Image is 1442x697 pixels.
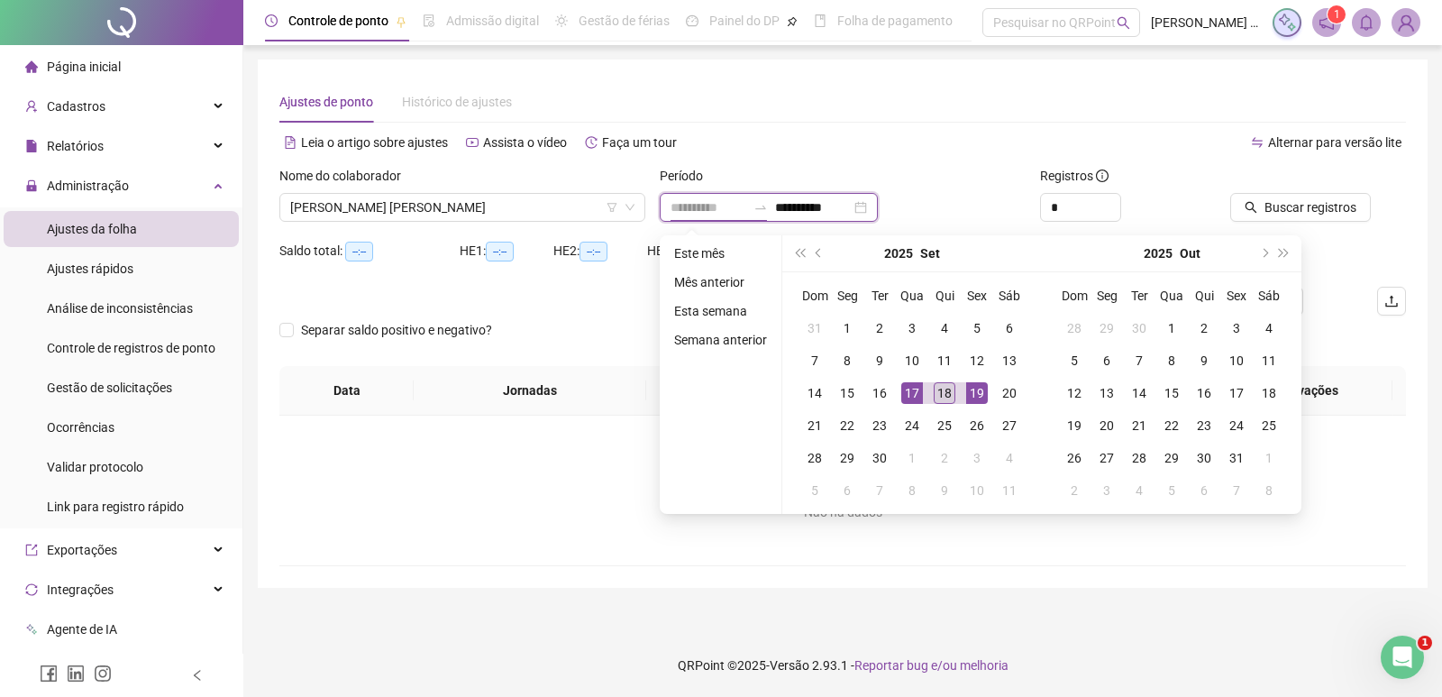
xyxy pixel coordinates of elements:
[934,382,955,404] div: 18
[804,447,826,469] div: 28
[928,442,961,474] td: 2025-10-02
[961,409,993,442] td: 2025-09-26
[993,280,1026,312] th: Sáb
[1123,280,1155,312] th: Ter
[1123,409,1155,442] td: 2025-10-21
[1258,415,1280,436] div: 25
[993,312,1026,344] td: 2025-09-06
[47,582,114,597] span: Integrações
[294,320,499,340] span: Separar saldo positivo e negativo?
[1155,442,1188,474] td: 2025-10-29
[1220,442,1253,474] td: 2025-10-31
[191,669,204,682] span: left
[966,480,988,501] div: 10
[1096,415,1118,436] div: 20
[1220,409,1253,442] td: 2025-10-24
[1319,14,1335,31] span: notification
[999,480,1020,501] div: 11
[1161,480,1182,501] div: 5
[423,14,435,27] span: file-done
[555,14,568,27] span: sun
[1155,409,1188,442] td: 2025-10-22
[290,194,634,221] span: MARCELA APARECIDA OLIVEIRA
[799,409,831,442] td: 2025-09-21
[1040,166,1109,186] span: Registros
[1384,294,1399,308] span: upload
[667,329,774,351] li: Semana anterior
[1058,280,1091,312] th: Dom
[580,242,607,261] span: --:--
[1128,447,1150,469] div: 28
[966,447,988,469] div: 3
[901,480,923,501] div: 8
[1091,344,1123,377] td: 2025-10-06
[265,14,278,27] span: clock-circle
[753,200,768,215] span: to
[1161,317,1182,339] div: 1
[686,14,698,27] span: dashboard
[1264,197,1356,217] span: Buscar registros
[928,377,961,409] td: 2025-09-18
[836,382,858,404] div: 15
[1123,344,1155,377] td: 2025-10-07
[901,415,923,436] div: 24
[869,415,890,436] div: 23
[553,241,647,261] div: HE 2:
[804,415,826,436] div: 21
[647,241,741,261] div: HE 3:
[1161,415,1182,436] div: 22
[1123,474,1155,507] td: 2025-11-04
[1392,9,1419,36] img: 53922
[1117,16,1130,30] span: search
[1381,636,1424,679] iframe: Intercom live chat
[1220,280,1253,312] th: Sex
[579,14,670,28] span: Gestão de férias
[863,344,896,377] td: 2025-09-09
[1253,377,1285,409] td: 2025-10-18
[831,312,863,344] td: 2025-09-01
[966,350,988,371] div: 12
[47,261,133,276] span: Ajustes rápidos
[1063,350,1085,371] div: 5
[1096,480,1118,501] div: 3
[836,447,858,469] div: 29
[1063,447,1085,469] div: 26
[25,179,38,192] span: lock
[1226,480,1247,501] div: 7
[1254,235,1273,271] button: next-year
[799,280,831,312] th: Dom
[831,377,863,409] td: 2025-09-15
[47,301,193,316] span: Análise de inconsistências
[1188,344,1220,377] td: 2025-10-09
[1274,235,1294,271] button: super-next-year
[1161,382,1182,404] div: 15
[94,665,112,683] span: instagram
[920,235,940,271] button: month panel
[1096,170,1109,182] span: info-circle
[47,179,129,193] span: Administração
[1096,447,1118,469] div: 27
[837,14,953,28] span: Folha de pagamento
[831,409,863,442] td: 2025-09-22
[1180,235,1200,271] button: month panel
[869,350,890,371] div: 9
[47,381,172,395] span: Gestão de solicitações
[901,382,923,404] div: 17
[1188,442,1220,474] td: 2025-10-30
[243,634,1442,697] footer: QRPoint © 2025 - 2.93.1 -
[47,622,117,637] span: Agente de IA
[966,382,988,404] div: 19
[1155,312,1188,344] td: 2025-10-01
[47,341,215,355] span: Controle de registros de ponto
[753,200,768,215] span: swap-right
[1123,312,1155,344] td: 2025-09-30
[1063,415,1085,436] div: 19
[1253,409,1285,442] td: 2025-10-25
[1258,480,1280,501] div: 8
[25,60,38,73] span: home
[47,222,137,236] span: Ajustes da folha
[928,344,961,377] td: 2025-09-11
[901,317,923,339] div: 3
[1193,382,1215,404] div: 16
[836,350,858,371] div: 8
